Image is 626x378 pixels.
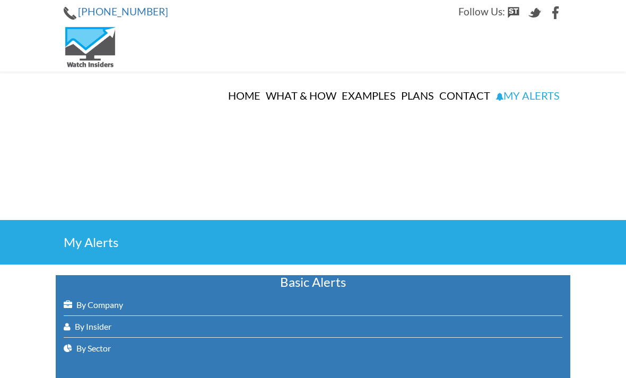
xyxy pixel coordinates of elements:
[64,294,562,315] a: By Company
[528,6,541,19] img: Twitter
[64,7,76,20] img: Phone
[64,316,562,337] a: By Insider
[458,5,505,17] span: Follow Us:
[437,72,493,119] a: Contact
[64,338,562,359] a: By Sector
[263,72,339,119] a: What & How
[78,5,168,17] a: [PHONE_NUMBER]
[225,72,263,119] a: Home
[398,72,437,119] a: Plans
[507,6,520,19] img: StockTwits
[339,72,398,119] a: Examples
[493,72,562,119] a: My Alerts
[64,275,562,289] h3: Basic Alerts
[550,6,562,19] img: Facebook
